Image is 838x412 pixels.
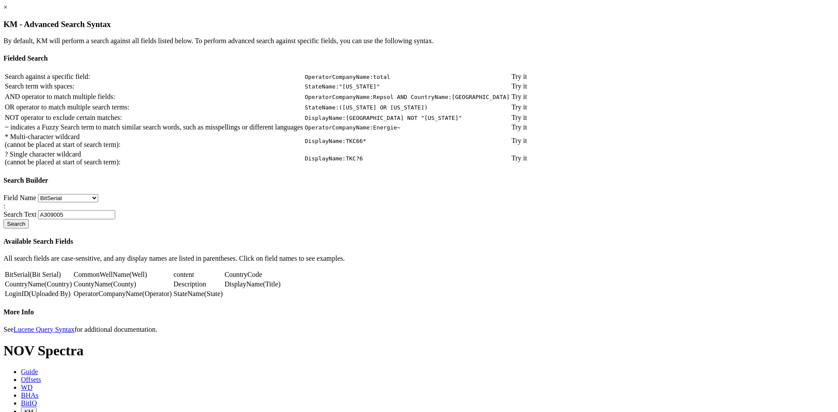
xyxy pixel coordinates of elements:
td: (Operator) [73,289,172,298]
span: BHAs [21,392,38,399]
h1: NOV Spectra [3,343,835,359]
span: WD [21,384,33,391]
code: OperatorCompanyName:total [305,74,390,80]
label: Field Name [3,194,36,201]
td: (County) [73,280,172,289]
a: CountryCode [224,271,262,278]
a: Try it [512,114,527,121]
code: StateName:"[US_STATE]" [305,83,380,90]
a: Try it [512,82,527,90]
a: × [3,3,7,11]
input: Ex: A309005 [38,210,115,219]
span: BitIQ [21,399,37,407]
code: DisplayName:TKC?6 [305,155,363,162]
a: content [174,271,194,278]
h4: More Info [3,308,835,316]
span: Offsets [21,376,41,383]
div: : [3,202,835,210]
code: StateName:([US_STATE] OR [US_STATE]) [305,104,428,111]
td: ~ indicates a Fuzzy Search term to match similar search words, such as misspellings or different ... [4,123,303,132]
label: Search Text [3,211,36,218]
td: (Country) [4,280,72,289]
a: Lucene Query Syntax [14,326,75,333]
a: LoginID [5,290,29,297]
code: OperatorCompanyName:Energie~ [305,124,400,131]
a: Description [174,280,206,288]
a: CommonWellName [74,271,130,278]
code: DisplayName:TKC66* [305,138,366,144]
a: Try it [512,93,527,100]
a: StateName [174,290,204,297]
a: Try it [512,73,527,80]
td: OR operator to match multiple search terms: [4,103,303,112]
h4: Search Builder [3,177,835,184]
p: All search fields are case-sensitive, and any display names are listed in parentheses. Click on f... [3,255,835,262]
p: By default, KM will perform a search against all fields listed below. To perform advanced search ... [3,37,835,45]
td: * Multi-character wildcard (cannot be placed at start of search term): [4,133,303,149]
td: (Uploaded By) [4,289,72,298]
a: DisplayName [224,280,263,288]
a: CountyName [74,280,111,288]
a: Try it [512,103,527,111]
a: CountryName [5,280,45,288]
td: (Well) [73,270,172,279]
a: BitSerial [5,271,30,278]
td: NOT operator to exclude certain matches: [4,113,303,122]
td: ? Single character wildcard (cannot be placed at start of search term): [4,150,303,167]
p: See for additional documentation. [3,326,835,334]
td: (Title) [224,280,281,289]
a: Try it [512,123,527,131]
code: DisplayName:[GEOGRAPHIC_DATA] NOT "[US_STATE]" [305,115,462,121]
td: Search term with spaces: [4,82,303,91]
td: (State) [173,289,223,298]
span: Guide [21,368,38,375]
a: Try it [512,154,527,162]
h4: Available Search Fields [3,238,835,245]
button: Search [3,219,29,228]
h4: Fielded Search [3,54,835,62]
td: AND operator to match multiple fields: [4,92,303,101]
a: OperatorCompanyName [74,290,142,297]
td: (Bit Serial) [4,270,72,279]
code: OperatorCompanyName:Repsol AND CountryName:[GEOGRAPHIC_DATA] [305,94,510,100]
a: Try it [512,137,527,144]
h3: KM - Advanced Search Syntax [3,20,835,29]
td: Search against a specific field: [4,72,303,81]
